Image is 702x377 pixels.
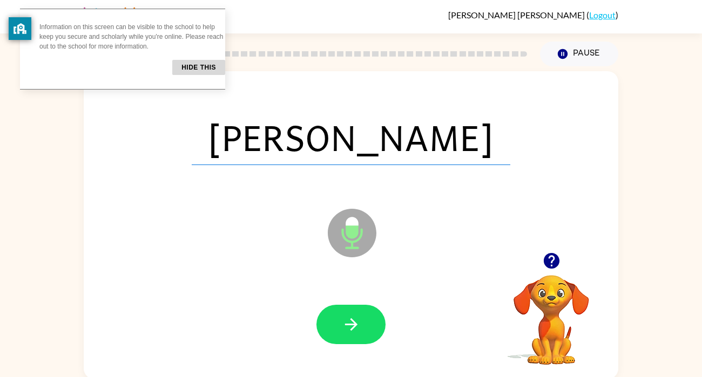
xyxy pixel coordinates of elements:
[84,4,144,28] img: Literably
[192,109,510,165] span: [PERSON_NAME]
[540,42,618,66] button: Pause
[589,10,616,20] a: Logout
[9,17,31,40] button: privacy banner
[497,258,605,366] video: Your browser must support playing .mp4 files to use Literably. Please try using another browser.
[39,22,225,51] p: Information on this screen can be visible to the school to help keep you secure and scholarly whi...
[448,10,586,20] span: [PERSON_NAME] [PERSON_NAME]
[172,60,225,75] button: Hide this
[448,10,618,20] div: ( )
